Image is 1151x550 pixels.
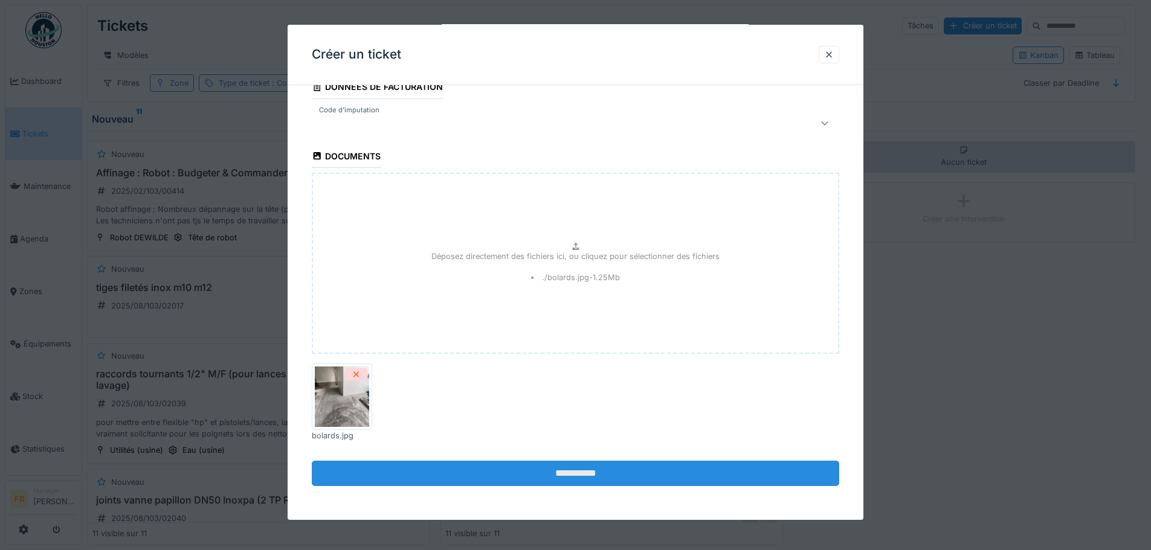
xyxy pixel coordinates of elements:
[312,147,381,168] div: Documents
[431,251,720,262] p: Déposez directement des fichiers ici, ou cliquez pour sélectionner des fichiers
[312,78,443,98] div: Données de facturation
[312,47,401,62] h3: Créer un ticket
[315,366,369,427] img: uy54dvmxjgkwm7j1s4h5sggpujqb
[312,430,372,441] div: bolards.jpg
[531,272,620,283] li: ./bolards.jpg - 1.25 Mb
[317,105,382,115] label: Code d'imputation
